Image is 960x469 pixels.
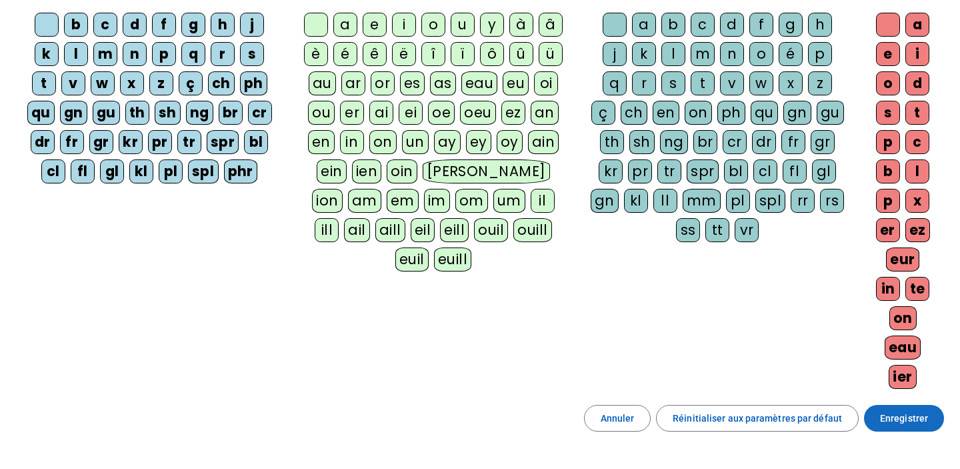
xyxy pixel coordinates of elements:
[64,42,88,66] div: l
[539,42,563,66] div: ü
[783,159,807,183] div: fl
[503,71,529,95] div: eu
[905,189,929,213] div: x
[493,189,525,213] div: um
[751,101,778,125] div: qu
[509,42,533,66] div: û
[820,189,844,213] div: rs
[32,71,56,95] div: t
[348,189,381,213] div: am
[211,42,235,66] div: r
[749,42,773,66] div: o
[304,42,328,66] div: è
[724,159,748,183] div: bl
[905,13,929,37] div: a
[661,71,685,95] div: s
[159,159,183,183] div: pl
[333,13,357,37] div: a
[779,13,803,37] div: g
[480,13,504,37] div: y
[208,71,235,95] div: ch
[632,71,656,95] div: r
[691,42,715,66] div: m
[726,189,750,213] div: pl
[653,189,677,213] div: ll
[632,13,656,37] div: a
[177,130,201,154] div: tr
[352,159,382,183] div: ien
[333,42,357,66] div: é
[317,159,347,183] div: ein
[211,13,235,37] div: h
[466,130,491,154] div: ey
[155,101,181,125] div: sh
[27,101,55,125] div: qu
[876,159,900,183] div: b
[120,71,144,95] div: x
[687,159,719,183] div: spr
[240,71,267,95] div: ph
[421,42,445,66] div: î
[60,101,87,125] div: gn
[61,71,85,95] div: v
[628,159,652,183] div: pr
[71,159,95,183] div: fl
[93,13,117,37] div: c
[501,101,525,125] div: ez
[207,130,239,154] div: spr
[717,101,745,125] div: ph
[400,71,425,95] div: es
[808,42,832,66] div: p
[181,42,205,66] div: q
[811,130,835,154] div: gr
[363,13,387,37] div: e
[720,13,744,37] div: d
[387,189,419,213] div: em
[876,101,900,125] div: s
[100,159,124,183] div: gl
[392,13,416,37] div: i
[673,410,842,426] span: Réinitialiser aux paramètres par défaut
[864,405,944,432] button: Enregistrer
[411,218,435,242] div: eil
[340,101,364,125] div: er
[451,13,475,37] div: u
[451,42,475,66] div: ï
[779,42,803,66] div: é
[749,13,773,37] div: f
[421,13,445,37] div: o
[653,101,679,125] div: en
[387,159,417,183] div: oin
[91,71,115,95] div: w
[369,130,397,154] div: on
[624,189,648,213] div: kl
[693,130,717,154] div: br
[188,159,219,183] div: spl
[876,277,900,301] div: in
[886,248,919,272] div: eur
[749,71,773,95] div: w
[181,13,205,37] div: g
[691,13,715,37] div: c
[657,159,681,183] div: tr
[123,42,147,66] div: n
[509,13,533,37] div: à
[601,410,635,426] span: Annuler
[240,42,264,66] div: s
[676,218,700,242] div: ss
[683,189,721,213] div: mm
[753,159,777,183] div: cl
[691,71,715,95] div: t
[629,130,655,154] div: sh
[621,101,647,125] div: ch
[752,130,776,154] div: dr
[783,101,811,125] div: gn
[685,101,712,125] div: on
[528,130,559,154] div: ain
[905,71,929,95] div: d
[455,189,488,213] div: om
[93,101,120,125] div: gu
[534,71,558,95] div: oi
[424,189,450,213] div: im
[812,159,836,183] div: gl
